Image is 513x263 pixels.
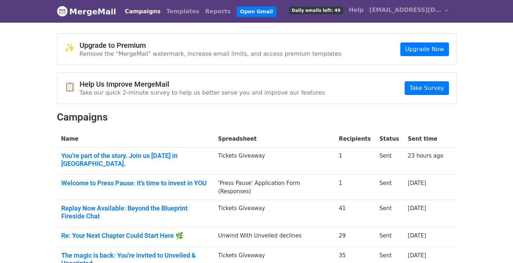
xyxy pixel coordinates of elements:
h4: Upgrade to Premium [80,41,342,50]
h2: Campaigns [57,111,456,123]
a: Campaigns [122,4,163,19]
th: Recipients [334,131,375,148]
h4: Help Us Improve MergeMail [80,80,325,89]
a: Daily emails left: 49 [286,3,346,17]
td: Sent [375,227,404,247]
th: Sent time [404,131,448,148]
th: Spreadsheet [214,131,334,148]
span: 📋 [64,82,80,92]
th: Name [57,131,214,148]
td: Sent [375,148,404,175]
td: Sent [375,200,404,227]
a: [DATE] [408,205,426,212]
a: 23 hours ago [408,153,444,159]
iframe: Chat Widget [477,228,513,263]
a: You’re part of the story. Join us [DATE] in [GEOGRAPHIC_DATA]. [61,152,210,167]
a: Reports [202,4,234,19]
a: [DATE] [408,232,426,239]
a: Re: Your Next Chapter Could Start Here 🌿 [61,232,210,240]
td: Unwind With Unveiled declines [214,227,334,247]
p: Remove the "MergeMail" watermark, increase email limits, and access premium templates [80,50,342,58]
td: 29 [334,227,375,247]
td: Tickets Giveaway [214,148,334,175]
td: 'Press Pause' Application Form (Responses) [214,175,334,200]
a: [DATE] [408,180,426,186]
a: MergeMail [57,4,116,19]
span: ✨ [64,43,80,53]
th: Status [375,131,404,148]
td: 41 [334,200,375,227]
td: Sent [375,175,404,200]
a: Upgrade Now [400,42,449,56]
a: Templates [163,4,202,19]
a: Take Survey [405,81,449,95]
a: [DATE] [408,252,426,259]
td: 1 [334,148,375,175]
img: MergeMail logo [57,6,68,17]
td: 1 [334,175,375,200]
span: [EMAIL_ADDRESS][DOMAIN_NAME] [369,6,441,14]
a: [EMAIL_ADDRESS][DOMAIN_NAME] [366,3,451,20]
a: Welcome to Press Pause: It’s time to invest in YOU [61,179,210,187]
td: Tickets Giveaway [214,200,334,227]
span: Daily emails left: 49 [289,6,343,14]
a: Help [346,3,366,17]
p: Take our quick 2-minute survey to help us better serve you and improve our features [80,89,325,96]
a: Open Gmail [237,6,276,17]
a: Replay Now Available: Beyond the Blueprint Fireside Chat [61,204,210,220]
